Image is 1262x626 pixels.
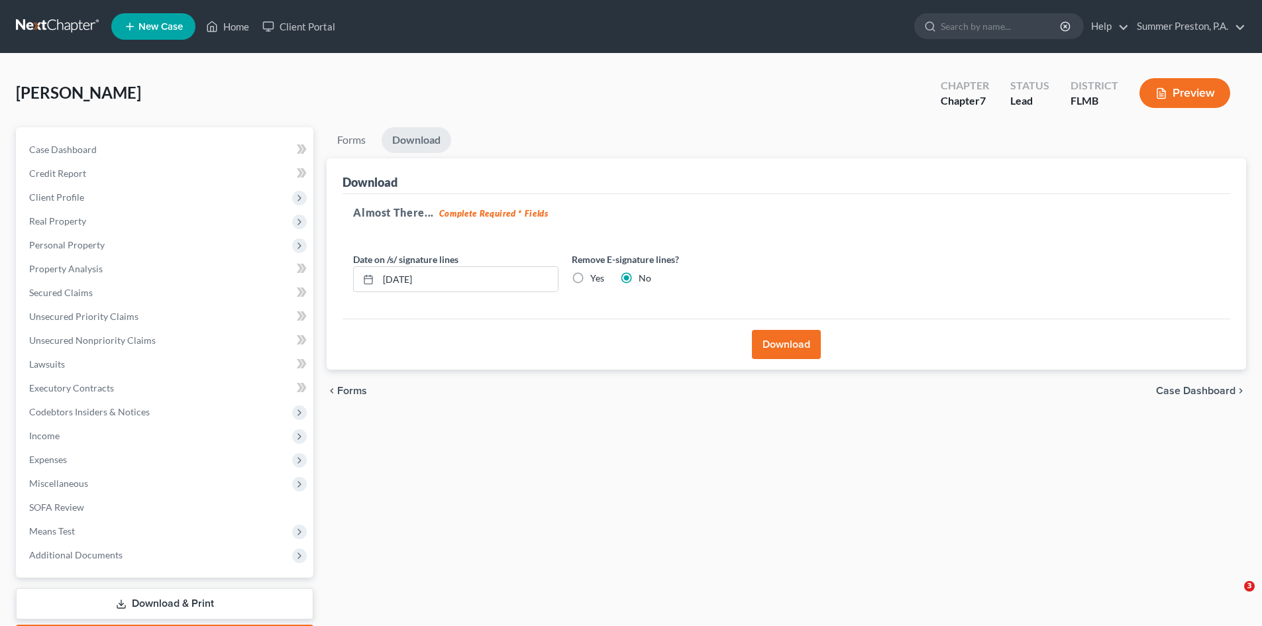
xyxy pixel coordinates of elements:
[29,406,150,417] span: Codebtors Insiders & Notices
[16,588,313,619] a: Download & Print
[29,382,114,393] span: Executory Contracts
[327,386,337,396] i: chevron_left
[941,14,1062,38] input: Search by name...
[19,496,313,519] a: SOFA Review
[353,205,1220,221] h5: Almost There...
[29,501,84,513] span: SOFA Review
[199,15,256,38] a: Home
[1130,15,1245,38] a: Summer Preston, P.A.
[29,549,123,560] span: Additional Documents
[639,272,651,285] label: No
[29,430,60,441] span: Income
[29,478,88,489] span: Miscellaneous
[941,93,989,109] div: Chapter
[19,138,313,162] a: Case Dashboard
[19,329,313,352] a: Unsecured Nonpriority Claims
[19,352,313,376] a: Lawsuits
[1236,386,1246,396] i: chevron_right
[1217,581,1249,613] iframe: Intercom live chat
[29,239,105,250] span: Personal Property
[590,272,604,285] label: Yes
[1139,78,1230,108] button: Preview
[382,127,451,153] a: Download
[29,454,67,465] span: Expenses
[1071,78,1118,93] div: District
[1010,78,1049,93] div: Status
[29,263,103,274] span: Property Analysis
[29,191,84,203] span: Client Profile
[378,267,558,292] input: MM/DD/YYYY
[353,252,458,266] label: Date on /s/ signature lines
[19,162,313,185] a: Credit Report
[1071,93,1118,109] div: FLMB
[19,281,313,305] a: Secured Claims
[327,127,376,153] a: Forms
[29,358,65,370] span: Lawsuits
[29,287,93,298] span: Secured Claims
[19,257,313,281] a: Property Analysis
[1156,386,1246,396] a: Case Dashboard chevron_right
[1010,93,1049,109] div: Lead
[572,252,777,266] label: Remove E-signature lines?
[19,305,313,329] a: Unsecured Priority Claims
[327,386,385,396] button: chevron_left Forms
[1156,386,1236,396] span: Case Dashboard
[29,144,97,155] span: Case Dashboard
[19,376,313,400] a: Executory Contracts
[29,335,156,346] span: Unsecured Nonpriority Claims
[337,386,367,396] span: Forms
[980,94,986,107] span: 7
[29,525,75,537] span: Means Test
[29,311,138,322] span: Unsecured Priority Claims
[16,83,141,102] span: [PERSON_NAME]
[256,15,342,38] a: Client Portal
[29,215,86,227] span: Real Property
[29,168,86,179] span: Credit Report
[941,78,989,93] div: Chapter
[342,174,397,190] div: Download
[138,22,183,32] span: New Case
[1084,15,1129,38] a: Help
[1244,581,1255,592] span: 3
[752,330,821,359] button: Download
[439,208,549,219] strong: Complete Required * Fields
